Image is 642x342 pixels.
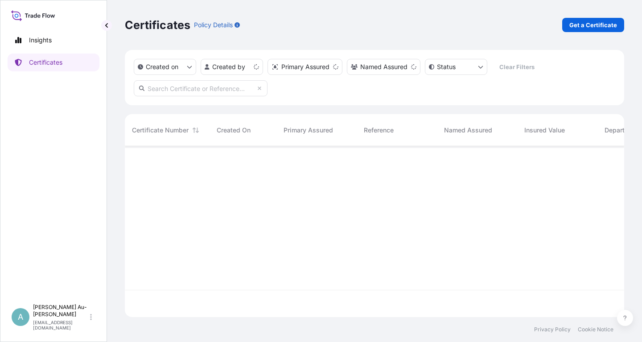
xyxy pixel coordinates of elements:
[212,62,245,71] p: Created by
[281,62,329,71] p: Primary Assured
[524,126,565,135] span: Insured Value
[134,59,196,75] button: createdOn Filter options
[562,18,624,32] a: Get a Certificate
[364,126,394,135] span: Reference
[444,126,492,135] span: Named Assured
[132,126,189,135] span: Certificate Number
[18,313,23,321] span: A
[33,320,88,330] p: [EMAIL_ADDRESS][DOMAIN_NAME]
[125,18,190,32] p: Certificates
[134,80,267,96] input: Search Certificate or Reference...
[347,59,420,75] button: cargoOwner Filter options
[499,62,535,71] p: Clear Filters
[201,59,263,75] button: createdBy Filter options
[284,126,333,135] span: Primary Assured
[578,326,613,333] a: Cookie Notice
[33,304,88,318] p: [PERSON_NAME] Au-[PERSON_NAME]
[360,62,407,71] p: Named Assured
[437,62,456,71] p: Status
[569,21,617,29] p: Get a Certificate
[8,54,99,71] a: Certificates
[8,31,99,49] a: Insights
[29,58,62,67] p: Certificates
[146,62,178,71] p: Created on
[534,326,571,333] a: Privacy Policy
[190,125,201,136] button: Sort
[217,126,251,135] span: Created On
[492,60,542,74] button: Clear Filters
[194,21,233,29] p: Policy Details
[605,126,634,135] span: Departure
[267,59,342,75] button: distributor Filter options
[29,36,52,45] p: Insights
[425,59,487,75] button: certificateStatus Filter options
